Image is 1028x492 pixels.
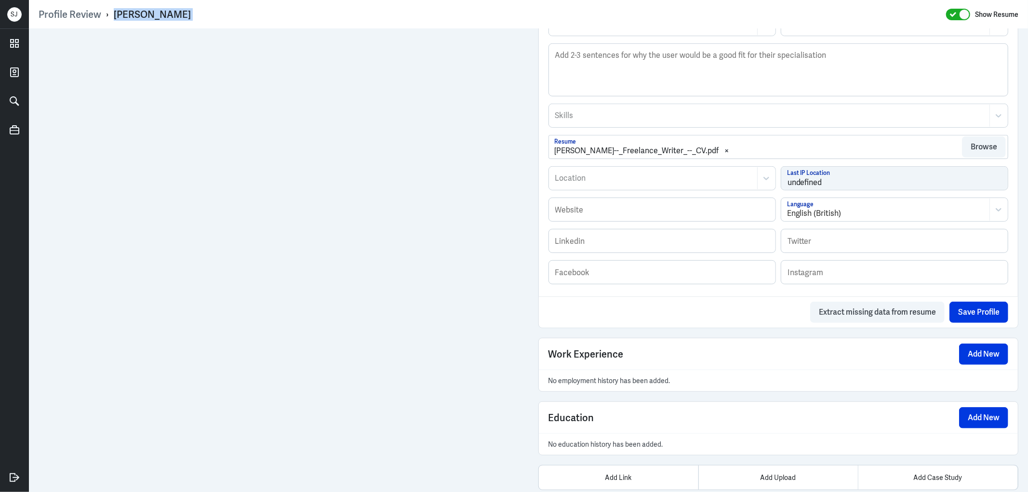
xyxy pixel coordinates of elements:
input: Facebook [549,261,775,284]
div: [PERSON_NAME] [114,8,191,21]
p: › [101,8,114,21]
div: [PERSON_NAME]--_Freelance_Writer_--_CV.pdf [555,145,719,157]
div: Add Case Study [858,465,1017,490]
button: Add New [959,407,1008,428]
a: Profile Review [39,8,101,21]
iframe: To enrich screen reader interactions, please activate Accessibility in Grammarly extension settings [39,39,519,482]
label: Show Resume [975,8,1018,21]
input: Website [549,198,775,221]
div: Add Link [539,465,698,490]
p: No employment history has been added. [548,375,1009,386]
span: Education [548,411,594,425]
button: Save Profile [949,302,1008,323]
input: Instagram [781,261,1008,284]
input: Last IP Location [781,167,1008,190]
div: Add Upload [698,465,858,490]
div: S J [7,7,22,22]
input: Linkedin [549,229,775,253]
input: Twitter [781,229,1008,253]
button: Browse [962,136,1006,158]
p: No education history has been added. [548,439,1009,450]
button: Extract missing data from resume [810,302,945,323]
button: Add New [959,344,1008,365]
span: Work Experience [548,347,624,361]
